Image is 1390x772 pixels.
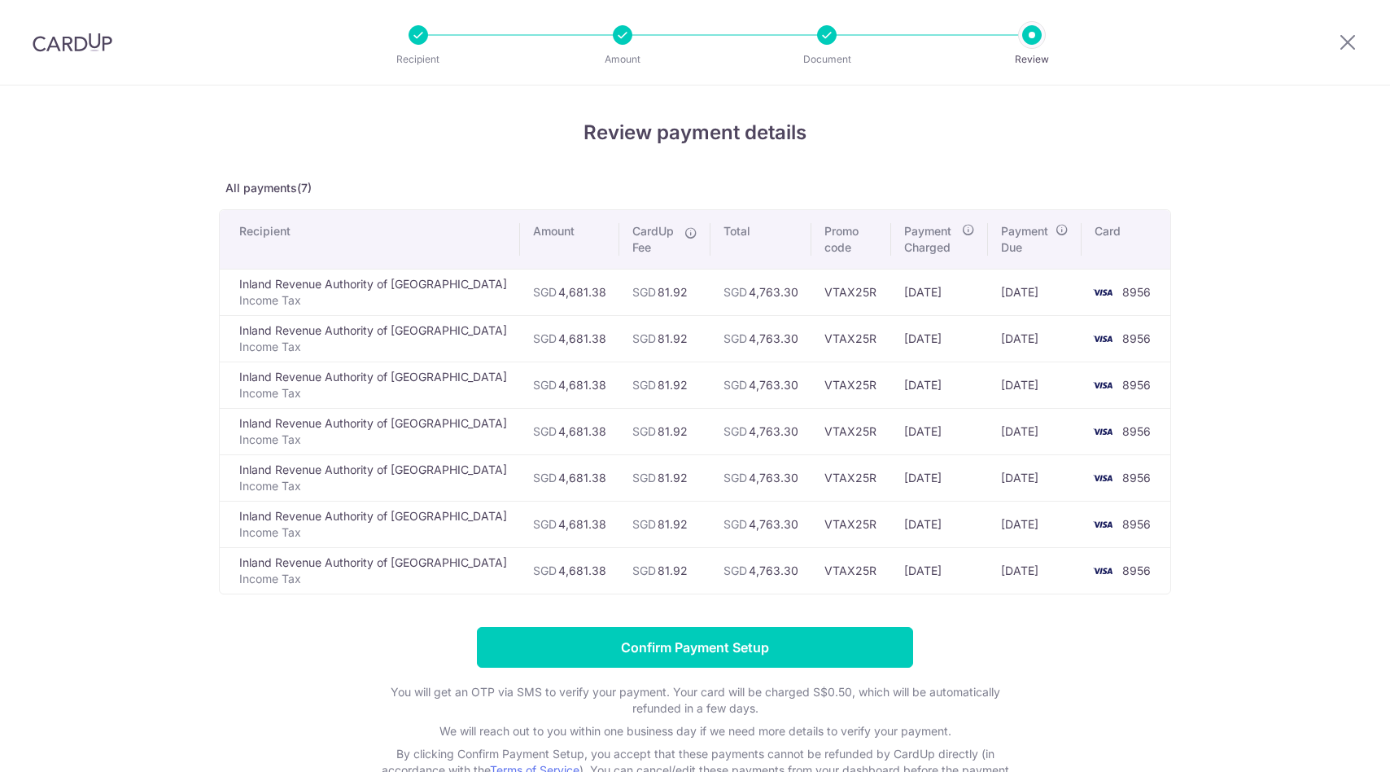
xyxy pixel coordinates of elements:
[1086,468,1119,488] img: <span class="translation_missing" title="translation missing: en.account_steps.new_confirm_form.b...
[520,362,619,408] td: 4,681.38
[1086,422,1119,441] img: <span class="translation_missing" title="translation missing: en.account_steps.new_confirm_form.b...
[520,269,619,315] td: 4,681.38
[710,269,811,315] td: 4,763.30
[369,723,1021,739] p: We will reach out to you within one business day if we need more details to verify your payment.
[710,362,811,408] td: 4,763.30
[1122,331,1151,345] span: 8956
[811,315,891,362] td: VTAX25R
[891,269,988,315] td: [DATE]
[632,564,656,577] span: SGD
[710,315,811,362] td: 4,763.30
[632,424,656,438] span: SGD
[520,210,619,269] th: Amount
[1086,515,1119,534] img: <span class="translation_missing" title="translation missing: en.account_steps.new_confirm_form.b...
[1122,564,1151,577] span: 8956
[562,51,683,68] p: Amount
[1122,285,1151,299] span: 8956
[369,684,1021,717] p: You will get an OTP via SMS to verify your payment. Your card will be charged S$0.50, which will ...
[619,362,710,408] td: 81.92
[891,454,988,501] td: [DATE]
[619,501,710,547] td: 81.92
[220,408,520,454] td: Inland Revenue Authority of [GEOGRAPHIC_DATA]
[723,378,747,392] span: SGD
[520,547,619,594] td: 4,681.38
[988,547,1082,594] td: [DATE]
[972,51,1092,68] p: Review
[891,547,988,594] td: [DATE]
[239,524,507,541] p: Income Tax
[533,471,557,485] span: SGD
[239,478,507,494] p: Income Tax
[220,454,520,501] td: Inland Revenue Authority of [GEOGRAPHIC_DATA]
[988,315,1082,362] td: [DATE]
[1086,329,1119,349] img: <span class="translation_missing" title="translation missing: en.account_steps.new_confirm_form.b...
[220,547,520,594] td: Inland Revenue Authority of [GEOGRAPHIC_DATA]
[811,547,891,594] td: VTAX25R
[533,285,557,299] span: SGD
[619,269,710,315] td: 81.92
[1122,378,1151,392] span: 8956
[1086,375,1119,395] img: <span class="translation_missing" title="translation missing: en.account_steps.new_confirm_form.b...
[891,501,988,547] td: [DATE]
[811,362,891,408] td: VTAX25R
[520,454,619,501] td: 4,681.38
[239,339,507,355] p: Income Tax
[723,285,747,299] span: SGD
[811,269,891,315] td: VTAX25R
[632,223,676,256] span: CardUp Fee
[988,454,1082,501] td: [DATE]
[632,378,656,392] span: SGD
[477,627,913,668] input: Confirm Payment Setup
[520,501,619,547] td: 4,681.38
[988,501,1082,547] td: [DATE]
[619,408,710,454] td: 81.92
[1285,723,1374,764] iframe: Opens a widget where you can find more information
[239,571,507,587] p: Income Tax
[239,292,507,309] p: Income Tax
[767,51,887,68] p: Document
[619,315,710,362] td: 81.92
[533,331,557,345] span: SGD
[239,385,507,401] p: Income Tax
[632,471,656,485] span: SGD
[1122,517,1151,531] span: 8956
[1001,223,1051,256] span: Payment Due
[710,501,811,547] td: 4,763.30
[811,454,891,501] td: VTAX25R
[723,517,747,531] span: SGD
[533,564,557,577] span: SGD
[533,517,557,531] span: SGD
[723,331,747,345] span: SGD
[1086,561,1119,581] img: <span class="translation_missing" title="translation missing: en.account_steps.new_confirm_form.b...
[988,362,1082,408] td: [DATE]
[533,424,557,438] span: SGD
[988,408,1082,454] td: [DATE]
[1086,283,1119,302] img: <span class="translation_missing" title="translation missing: en.account_steps.new_confirm_form.b...
[723,564,747,577] span: SGD
[239,432,507,448] p: Income Tax
[520,408,619,454] td: 4,681.38
[632,331,656,345] span: SGD
[219,118,1171,147] h4: Review payment details
[219,180,1171,196] p: All payments(7)
[33,33,112,52] img: CardUp
[811,210,891,269] th: Promo code
[723,471,747,485] span: SGD
[632,285,656,299] span: SGD
[1122,424,1151,438] span: 8956
[520,315,619,362] td: 4,681.38
[891,315,988,362] td: [DATE]
[710,408,811,454] td: 4,763.30
[220,210,520,269] th: Recipient
[710,210,811,269] th: Total
[710,547,811,594] td: 4,763.30
[811,501,891,547] td: VTAX25R
[533,378,557,392] span: SGD
[220,501,520,547] td: Inland Revenue Authority of [GEOGRAPHIC_DATA]
[1082,210,1170,269] th: Card
[220,362,520,408] td: Inland Revenue Authority of [GEOGRAPHIC_DATA]
[988,269,1082,315] td: [DATE]
[619,547,710,594] td: 81.92
[891,362,988,408] td: [DATE]
[811,408,891,454] td: VTAX25R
